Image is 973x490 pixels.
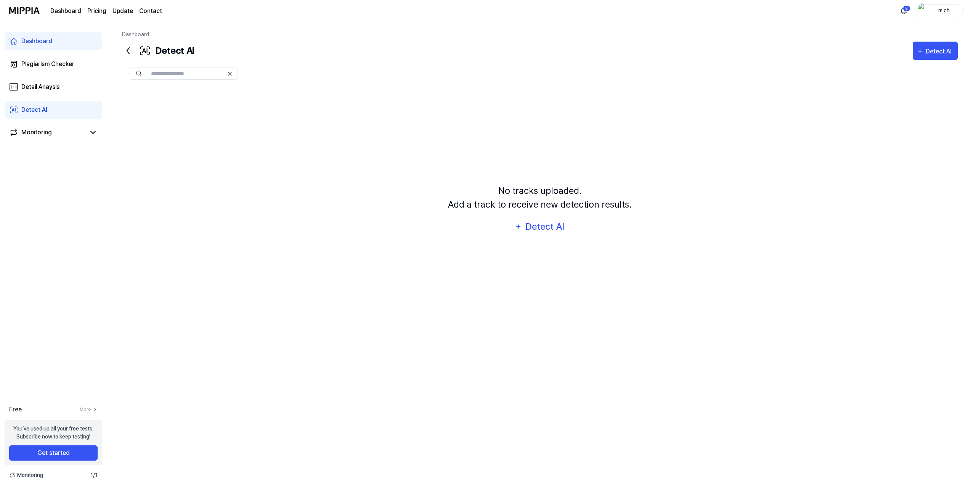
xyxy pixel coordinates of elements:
div: No tracks uploaded. Add a track to receive new detection results. [448,184,632,211]
div: Dashboard [21,37,52,46]
a: Detect AI [5,101,102,119]
a: Detail Anaysis [5,78,102,96]
a: Dashboard [5,32,102,50]
img: profile [918,3,927,18]
div: Plagiarism Checker [21,60,74,69]
div: Detect AI [926,47,954,56]
a: More [80,406,98,413]
a: Dashboard [50,6,81,16]
span: Monitoring [9,471,43,479]
button: 알림2 [898,5,910,17]
a: Monitoring [9,128,85,137]
span: Free [9,405,22,414]
a: Pricing [87,6,106,16]
button: Get started [9,445,98,461]
div: mich [929,6,959,15]
a: Update [112,6,133,16]
div: You’ve used up all your free tests. Subscribe now to keep testing! [13,425,93,441]
div: Detail Anaysis [21,82,59,92]
a: Plagiarism Checker [5,55,102,73]
div: Detect AI [21,105,47,114]
button: profilemich [915,4,964,17]
button: Detect AI [510,218,570,236]
a: Contact [139,6,162,16]
div: Detect AI [122,42,194,60]
span: 1 / 1 [90,471,98,479]
div: Monitoring [21,128,52,137]
a: Dashboard [122,31,149,37]
img: Search [136,71,142,77]
div: 2 [903,5,910,11]
div: Detect AI [524,219,565,234]
img: 알림 [899,6,908,15]
button: Detect AI [913,42,958,60]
